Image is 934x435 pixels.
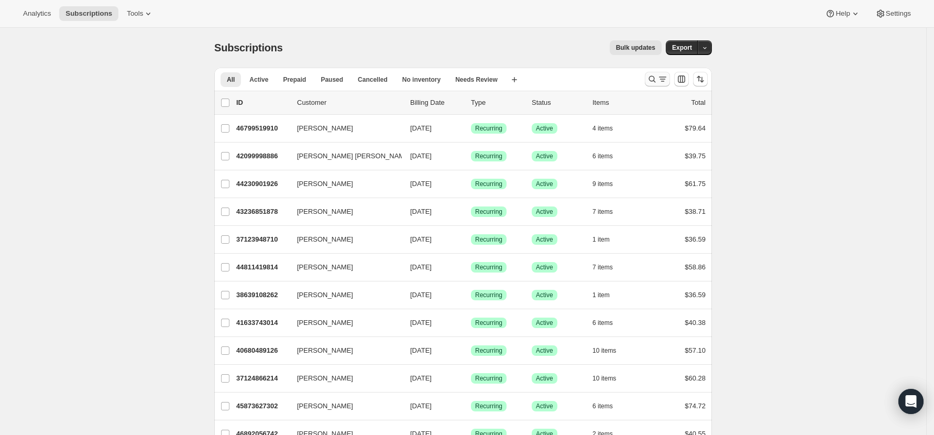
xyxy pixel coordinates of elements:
[685,235,706,243] span: $36.59
[506,72,523,87] button: Create new view
[236,179,289,189] p: 44230901926
[592,319,613,327] span: 6 items
[236,234,289,245] p: 37123948710
[291,370,395,387] button: [PERSON_NAME]
[475,124,502,133] span: Recurring
[410,124,432,132] span: [DATE]
[475,180,502,188] span: Recurring
[120,6,160,21] button: Tools
[402,75,441,84] span: No inventory
[297,123,353,134] span: [PERSON_NAME]
[236,151,289,161] p: 42099998886
[536,152,553,160] span: Active
[236,123,289,134] p: 46799519910
[291,231,395,248] button: [PERSON_NAME]
[291,176,395,192] button: [PERSON_NAME]
[886,9,911,18] span: Settings
[536,291,553,299] span: Active
[236,399,706,414] div: 45873627302[PERSON_NAME][DATE]SuccessRecurringSuccessActive6 items$74.72
[592,208,613,216] span: 7 items
[236,204,706,219] div: 43236851878[PERSON_NAME][DATE]SuccessRecurringSuccessActive7 items$38.71
[685,319,706,327] span: $40.38
[236,371,706,386] div: 37124866214[PERSON_NAME][DATE]SuccessRecurringSuccessActive10 items$60.28
[236,97,706,108] div: IDCustomerBilling DateTypeStatusItemsTotal
[536,374,553,383] span: Active
[410,374,432,382] span: [DATE]
[536,124,553,133] span: Active
[236,345,289,356] p: 40680489126
[685,180,706,188] span: $61.75
[475,402,502,410] span: Recurring
[532,97,584,108] p: Status
[297,234,353,245] span: [PERSON_NAME]
[592,288,621,302] button: 1 item
[297,179,353,189] span: [PERSON_NAME]
[592,374,616,383] span: 10 items
[236,121,706,136] div: 46799519910[PERSON_NAME][DATE]SuccessRecurringSuccessActive4 items$79.64
[236,206,289,217] p: 43236851878
[358,75,388,84] span: Cancelled
[685,374,706,382] span: $60.28
[236,232,706,247] div: 37123948710[PERSON_NAME][DATE]SuccessRecurringSuccessActive1 item$36.59
[410,402,432,410] span: [DATE]
[297,290,353,300] span: [PERSON_NAME]
[410,319,432,327] span: [DATE]
[475,152,502,160] span: Recurring
[536,402,553,410] span: Active
[455,75,498,84] span: Needs Review
[475,374,502,383] span: Recurring
[475,263,502,271] span: Recurring
[536,235,553,244] span: Active
[297,151,411,161] span: [PERSON_NAME] [PERSON_NAME]
[475,346,502,355] span: Recurring
[592,177,624,191] button: 9 items
[291,287,395,303] button: [PERSON_NAME]
[610,40,662,55] button: Bulk updates
[23,9,51,18] span: Analytics
[65,9,112,18] span: Subscriptions
[693,72,708,86] button: Sort the results
[475,208,502,216] span: Recurring
[236,401,289,411] p: 45873627302
[685,402,706,410] span: $74.72
[410,263,432,271] span: [DATE]
[475,319,502,327] span: Recurring
[685,263,706,271] span: $58.86
[17,6,57,21] button: Analytics
[536,319,553,327] span: Active
[685,124,706,132] span: $79.64
[227,75,235,84] span: All
[410,291,432,299] span: [DATE]
[291,259,395,276] button: [PERSON_NAME]
[691,97,706,108] p: Total
[297,373,353,384] span: [PERSON_NAME]
[475,235,502,244] span: Recurring
[297,97,402,108] p: Customer
[236,177,706,191] div: 44230901926[PERSON_NAME][DATE]SuccessRecurringSuccessActive9 items$61.75
[592,121,624,136] button: 4 items
[410,346,432,354] span: [DATE]
[592,371,628,386] button: 10 items
[297,206,353,217] span: [PERSON_NAME]
[592,260,624,275] button: 7 items
[592,204,624,219] button: 7 items
[59,6,118,21] button: Subscriptions
[297,262,353,273] span: [PERSON_NAME]
[592,180,613,188] span: 9 items
[236,290,289,300] p: 38639108262
[536,346,553,355] span: Active
[666,40,698,55] button: Export
[592,399,624,414] button: 6 items
[236,343,706,358] div: 40680489126[PERSON_NAME][DATE]SuccessRecurringSuccessActive10 items$57.10
[236,262,289,273] p: 44811419814
[410,97,463,108] p: Billing Date
[297,345,353,356] span: [PERSON_NAME]
[236,149,706,164] div: 42099998886[PERSON_NAME] [PERSON_NAME][DATE]SuccessRecurringSuccessActive6 items$39.75
[685,152,706,160] span: $39.75
[592,232,621,247] button: 1 item
[410,180,432,188] span: [DATE]
[819,6,866,21] button: Help
[592,124,613,133] span: 4 items
[291,203,395,220] button: [PERSON_NAME]
[898,389,924,414] div: Open Intercom Messenger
